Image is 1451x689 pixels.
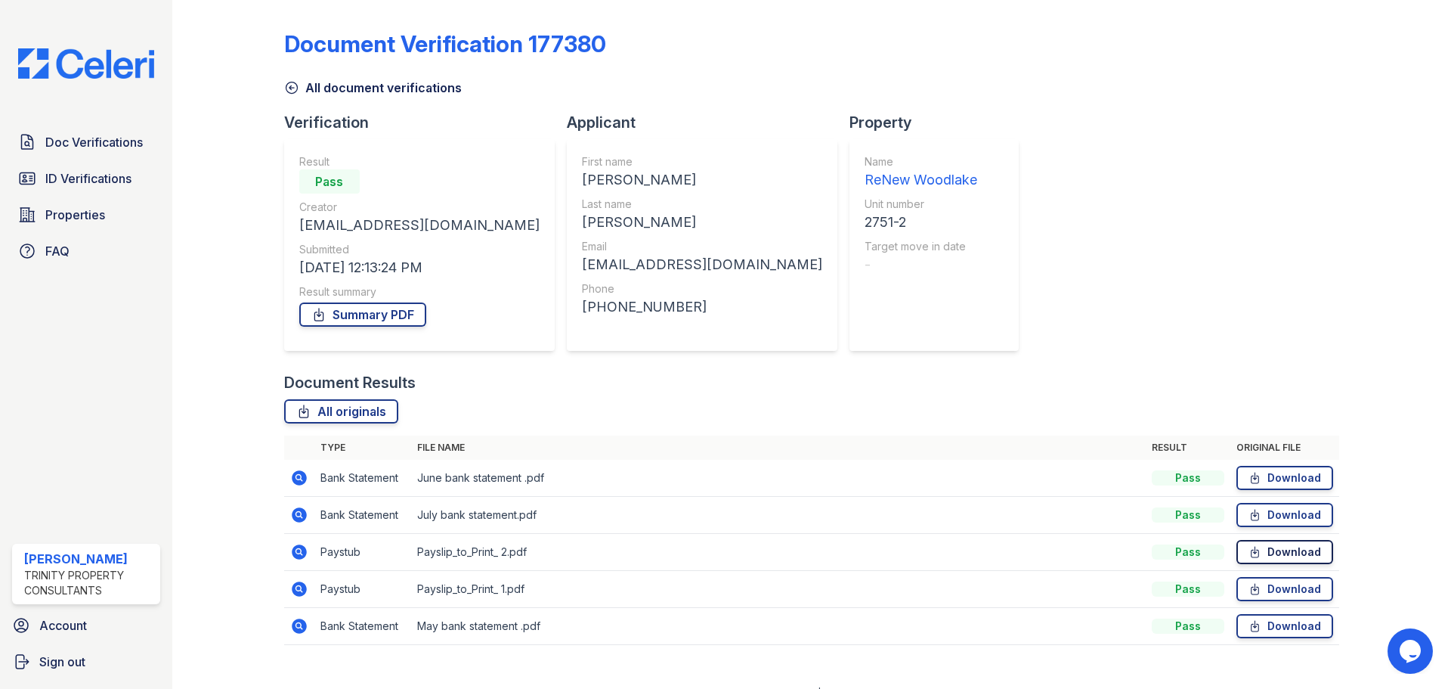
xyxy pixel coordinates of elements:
img: CE_Logo_Blue-a8612792a0a2168367f1c8372b55b34899dd931a85d93a1a3d3e32e68fde9ad4.png [6,48,166,79]
a: FAQ [12,236,160,266]
div: 2751-2 [865,212,977,233]
div: [DATE] 12:13:24 PM [299,257,540,278]
div: Pass [299,169,360,194]
div: Verification [284,112,567,133]
a: Download [1236,577,1333,601]
td: Bank Statement [314,497,411,534]
td: Paystub [314,571,411,608]
div: Name [865,154,977,169]
span: Doc Verifications [45,133,143,151]
div: ReNew Woodlake [865,169,977,191]
div: Pass [1152,507,1224,523]
th: Type [314,436,411,460]
div: Result summary [299,284,540,299]
div: First name [582,154,822,169]
div: [PERSON_NAME] [582,212,822,233]
div: [PHONE_NUMBER] [582,296,822,318]
div: Phone [582,281,822,296]
a: Download [1236,503,1333,527]
div: Last name [582,197,822,212]
div: - [865,254,977,275]
span: Sign out [39,653,85,671]
a: Doc Verifications [12,127,160,157]
a: ID Verifications [12,163,160,194]
td: Paystub [314,534,411,571]
a: Name ReNew Woodlake [865,154,977,191]
a: Download [1236,466,1333,490]
iframe: chat widget [1388,628,1436,674]
td: Payslip_to_Print_ 1.pdf [411,571,1146,608]
div: Property [849,112,1031,133]
td: Bank Statement [314,460,411,497]
td: Bank Statement [314,608,411,645]
td: July bank statement.pdf [411,497,1146,534]
th: Original file [1230,436,1339,460]
a: Sign out [6,647,166,677]
div: Email [582,239,822,254]
div: Pass [1152,470,1224,486]
div: [EMAIL_ADDRESS][DOMAIN_NAME] [582,254,822,275]
div: [EMAIL_ADDRESS][DOMAIN_NAME] [299,215,540,236]
div: Creator [299,200,540,215]
a: All document verifications [284,79,462,97]
div: Pass [1152,545,1224,560]
div: Trinity Property Consultants [24,568,154,598]
div: Result [299,154,540,169]
a: All originals [284,399,398,424]
a: Summary PDF [299,303,426,327]
td: June bank statement .pdf [411,460,1146,497]
div: Pass [1152,619,1224,634]
div: Unit number [865,197,977,212]
div: [PERSON_NAME] [24,550,154,568]
a: Properties [12,200,160,230]
span: Account [39,616,87,635]
div: Document Verification 177380 [284,30,606,57]
div: Target move in date [865,239,977,254]
div: Submitted [299,242,540,257]
div: [PERSON_NAME] [582,169,822,191]
div: Document Results [284,372,416,393]
td: Payslip_to_Print_ 2.pdf [411,534,1146,571]
th: File name [411,436,1146,460]
a: Download [1236,614,1333,638]
div: Applicant [567,112,849,133]
th: Result [1146,436,1230,460]
span: Properties [45,206,105,224]
div: Pass [1152,582,1224,597]
a: Account [6,610,166,641]
span: FAQ [45,242,70,260]
td: May bank statement .pdf [411,608,1146,645]
a: Download [1236,540,1333,564]
span: ID Verifications [45,169,131,188]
